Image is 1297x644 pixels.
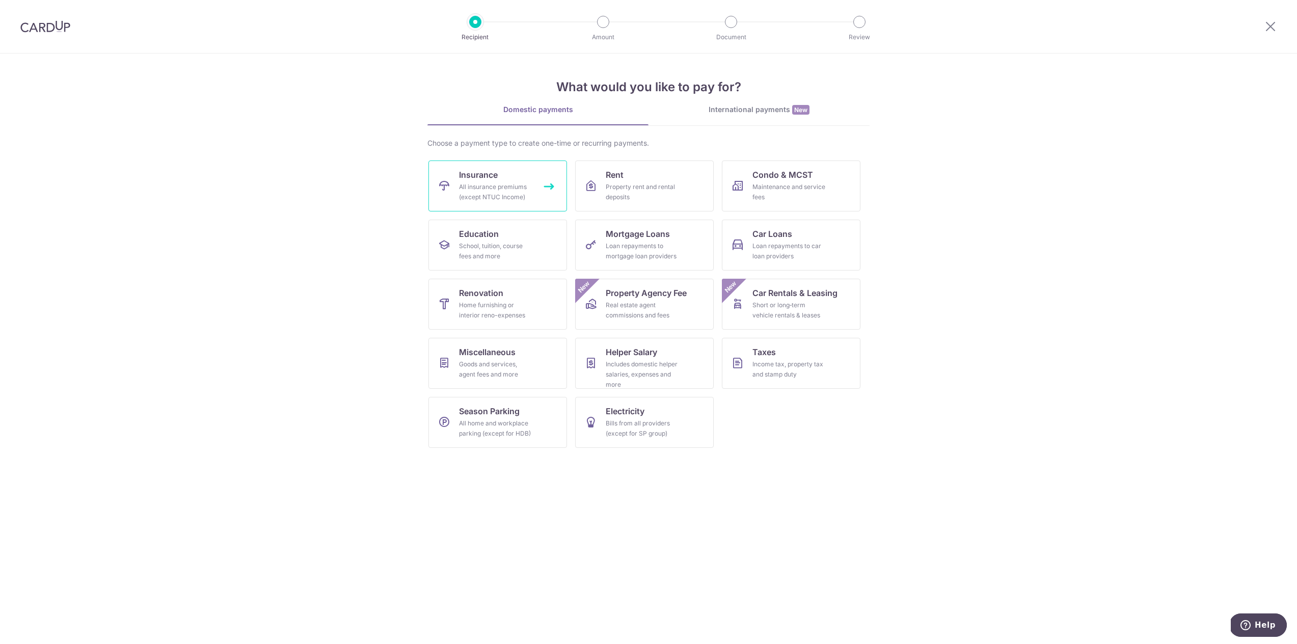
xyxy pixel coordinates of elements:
span: Help [24,7,45,16]
img: CardUp [20,20,70,33]
span: Education [459,228,499,240]
span: Season Parking [459,405,520,417]
span: Miscellaneous [459,346,516,358]
span: Car Loans [752,228,792,240]
span: New [792,105,809,115]
a: Condo & MCSTMaintenance and service fees [722,160,860,211]
a: TaxesIncome tax, property tax and stamp duty [722,338,860,389]
div: Home furnishing or interior reno-expenses [459,300,532,320]
div: International payments [648,104,870,115]
span: Car Rentals & Leasing [752,287,837,299]
div: Real estate agent commissions and fees [606,300,679,320]
span: Condo & MCST [752,169,813,181]
a: MiscellaneousGoods and services, agent fees and more [428,338,567,389]
div: Goods and services, agent fees and more [459,359,532,380]
a: InsuranceAll insurance premiums (except NTUC Income) [428,160,567,211]
a: RenovationHome furnishing or interior reno-expenses [428,279,567,330]
span: Helper Salary [606,346,657,358]
span: Rent [606,169,624,181]
div: Includes domestic helper salaries, expenses and more [606,359,679,390]
span: Mortgage Loans [606,228,670,240]
div: Maintenance and service fees [752,182,826,202]
a: Mortgage LoansLoan repayments to mortgage loan providers [575,220,714,271]
span: New [722,279,739,296]
div: All insurance premiums (except NTUC Income) [459,182,532,202]
a: RentProperty rent and rental deposits [575,160,714,211]
iframe: Opens a widget where you can find more information [1231,613,1287,639]
div: Property rent and rental deposits [606,182,679,202]
a: Car Rentals & LeasingShort or long‑term vehicle rentals & leasesNew [722,279,860,330]
div: Domestic payments [427,104,648,115]
div: Loan repayments to mortgage loan providers [606,241,679,261]
h4: What would you like to pay for? [427,78,870,96]
a: Car LoansLoan repayments to car loan providers [722,220,860,271]
a: Season ParkingAll home and workplace parking (except for HDB) [428,397,567,448]
p: Document [693,32,769,42]
a: ElectricityBills from all providers (except for SP group) [575,397,714,448]
div: Short or long‑term vehicle rentals & leases [752,300,826,320]
a: Property Agency FeeReal estate agent commissions and feesNew [575,279,714,330]
div: Bills from all providers (except for SP group) [606,418,679,439]
span: New [576,279,592,296]
p: Amount [565,32,641,42]
span: Insurance [459,169,498,181]
div: Loan repayments to car loan providers [752,241,826,261]
div: School, tuition, course fees and more [459,241,532,261]
a: EducationSchool, tuition, course fees and more [428,220,567,271]
span: Renovation [459,287,503,299]
div: All home and workplace parking (except for HDB) [459,418,532,439]
p: Recipient [438,32,513,42]
a: Helper SalaryIncludes domestic helper salaries, expenses and more [575,338,714,389]
span: Electricity [606,405,644,417]
span: Taxes [752,346,776,358]
div: Choose a payment type to create one-time or recurring payments. [427,138,870,148]
p: Review [822,32,897,42]
div: Income tax, property tax and stamp duty [752,359,826,380]
span: Property Agency Fee [606,287,687,299]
